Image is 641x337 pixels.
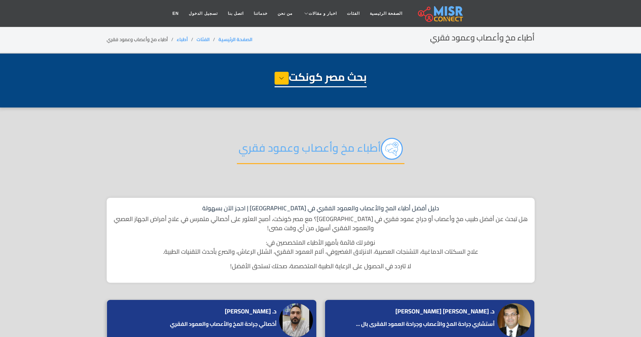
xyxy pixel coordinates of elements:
a: أخصائي جراحة المخ والأعصاب والعمود الفقري [168,320,278,328]
li: أطباء مخ وأعصاب وعمود فقري [107,36,177,43]
a: أستشاري جراحة المخ والأعصاب وجراحة العمود الفقرى بال ... [354,320,496,328]
img: 4k8EIwm3qsYmcyKKUp2n.png [381,138,403,160]
img: د. محمد قاسم [279,303,313,337]
img: main.misr_connect [418,5,463,22]
h1: دليل أفضل أطباء المخ والأعصاب والعمود الفقري في [GEOGRAPHIC_DATA] | احجز الآن بسهولة [113,205,528,212]
a: الفئات [197,35,210,44]
a: تسجيل الدخول [184,7,222,20]
h2: أطباء مخ وأعصاب وعمود فقري [237,138,404,164]
img: د. عبد الله محمود الصيرفي [497,303,531,337]
p: لا تتردد في الحصول على الرعاية الطبية المتخصصة، صحتك تستحق الأفضل! [113,262,528,271]
h4: د. [PERSON_NAME] [225,308,277,315]
h1: بحث مصر كونكت [275,70,367,87]
span: اخبار و مقالات [309,10,337,17]
a: خدماتنا [249,7,273,20]
p: نوفر لك قائمة بأمهر الأطباء المتخصصين في: علاج السكتات الدماغية، التشنجات العصبية، الانزلاق الغضر... [113,238,528,256]
a: الصفحة الرئيسية [365,7,407,20]
a: من نحن [273,7,297,20]
a: اتصل بنا [223,7,249,20]
h2: أطباء مخ وأعصاب وعمود فقري [430,33,535,43]
a: الصفحة الرئيسية [218,35,252,44]
p: هل تبحث عن أفضل طبيب مخ وأعصاب أو جراح عمود فقري في [GEOGRAPHIC_DATA]؟ مع مصر كونكت، أصبح العثور ... [113,214,528,233]
h4: د. [PERSON_NAME] [PERSON_NAME] [395,308,495,315]
a: أطباء [177,35,188,44]
a: الفئات [342,7,365,20]
a: د. [PERSON_NAME] [225,306,278,316]
a: اخبار و مقالات [297,7,342,20]
a: EN [168,7,184,20]
a: د. [PERSON_NAME] [PERSON_NAME] [395,306,496,316]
